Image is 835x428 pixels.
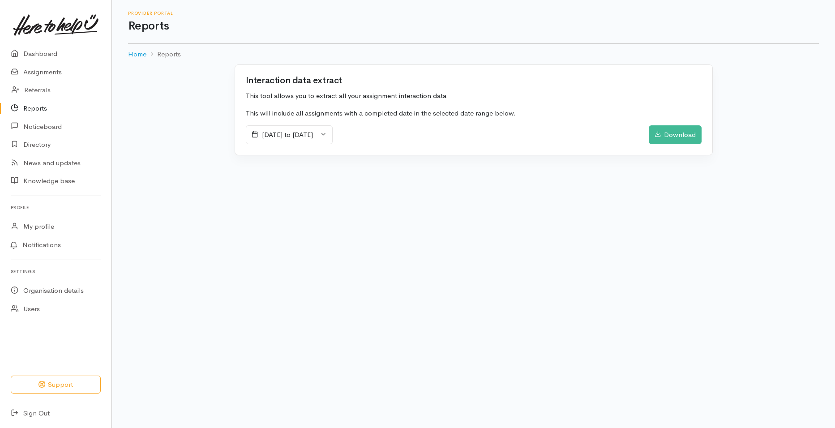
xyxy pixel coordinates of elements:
h1: Reports [128,20,819,33]
h6: Profile [11,201,101,214]
div: Download [649,125,702,144]
nav: breadcrumb [128,44,819,65]
p: This will include all assignments with a completed date in the selected date range below. [246,108,702,119]
h2: Interaction data extract [246,76,342,86]
li: Reports [146,49,181,60]
a: Home [128,49,146,60]
span: [DATE] to [DATE] [262,130,313,139]
h6: Provider Portal [128,11,819,16]
button: Support [11,376,101,394]
p: This tool allows you to extract all your assignment interaction data [246,91,702,101]
h6: Settings [11,265,101,278]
